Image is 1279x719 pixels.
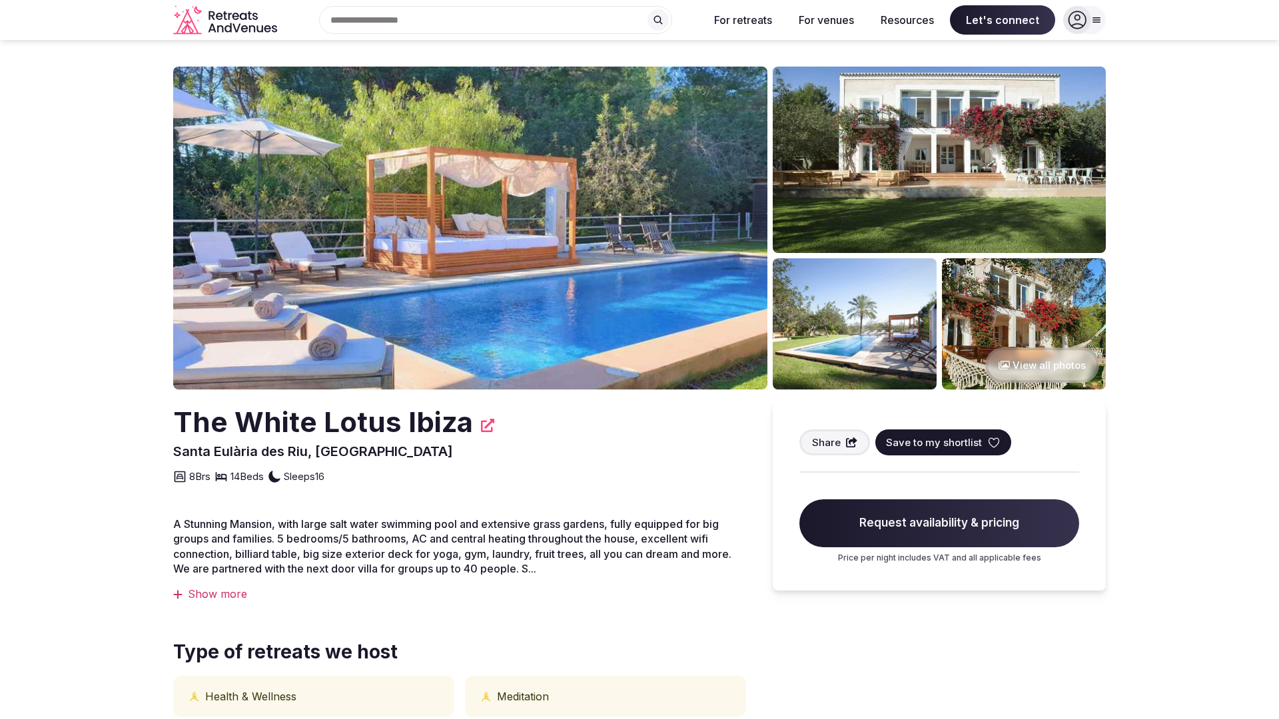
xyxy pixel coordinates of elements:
[173,5,280,35] svg: Retreats and Venues company logo
[950,5,1055,35] span: Let's connect
[773,258,937,389] img: Venue gallery photo
[230,469,264,483] span: 14 Beds
[812,435,841,449] span: Share
[942,258,1106,389] img: Venue gallery photo
[173,403,473,442] h2: The White Lotus Ibiza
[481,691,492,702] button: Physical and mental health icon tooltip
[799,499,1079,547] span: Request availability & pricing
[799,429,870,455] button: Share
[773,67,1106,253] img: Venue gallery photo
[985,348,1099,383] button: View all photos
[173,587,746,601] div: Show more
[173,67,767,389] img: Venue cover photo
[173,5,280,35] a: Visit the homepage
[189,469,211,483] span: 8 Brs
[173,443,453,459] span: Santa Eulària des Riu, [GEOGRAPHIC_DATA]
[875,429,1011,455] button: Save to my shortlist
[870,5,945,35] button: Resources
[189,691,200,702] button: Physical and mental health icon tooltip
[886,435,982,449] span: Save to my shortlist
[173,639,746,665] span: Type of retreats we host
[703,5,783,35] button: For retreats
[173,517,731,575] span: A Stunning Mansion, with large salt water swimming pool and extensive grass gardens, fully equipp...
[799,553,1079,564] p: Price per night includes VAT and all applicable fees
[788,5,865,35] button: For venues
[284,469,324,483] span: Sleeps 16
